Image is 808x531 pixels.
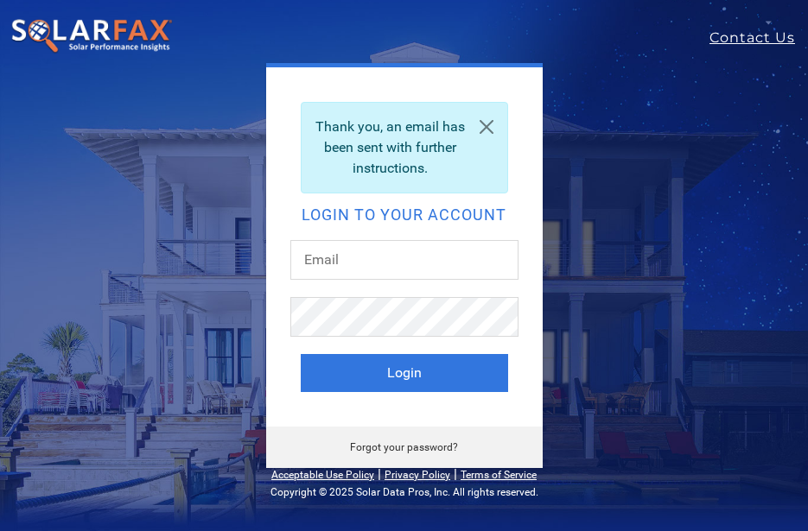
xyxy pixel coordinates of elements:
[10,18,173,54] img: SolarFax
[271,469,374,481] a: Acceptable Use Policy
[454,465,457,482] span: |
[385,469,450,481] a: Privacy Policy
[301,354,508,392] button: Login
[350,441,458,453] a: Forgot your password?
[290,240,519,280] input: Email
[301,102,508,193] div: Thank you, an email has been sent with further instructions.
[301,207,508,223] h2: Login to your account
[461,469,537,481] a: Terms of Service
[709,28,808,48] a: Contact Us
[466,103,507,151] a: Close
[378,465,381,482] span: |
